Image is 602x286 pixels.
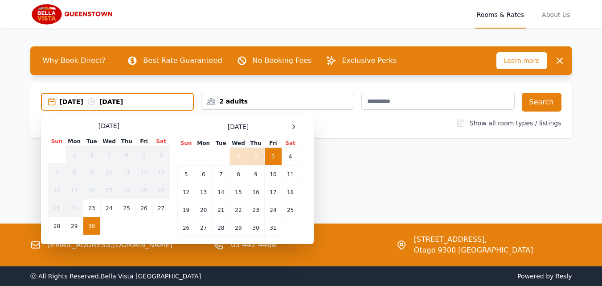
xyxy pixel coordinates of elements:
td: 10 [265,166,282,183]
td: 26 [135,199,152,217]
td: 19 [135,182,152,199]
span: Learn more [496,52,547,69]
td: 11 [118,164,135,182]
th: Fri [265,139,282,148]
th: Sat [282,139,299,148]
td: 18 [118,182,135,199]
td: 24 [265,201,282,219]
td: 12 [135,164,152,182]
td: 1 [66,146,83,164]
td: 5 [135,146,152,164]
a: Resly [555,273,572,280]
label: Show all room types / listings [470,120,561,127]
th: Tue [83,137,100,146]
td: 6 [152,146,170,164]
button: Search [522,93,561,112]
th: Mon [195,139,212,148]
td: 24 [100,199,118,217]
td: 18 [282,183,299,201]
td: 22 [229,201,247,219]
a: [EMAIL_ADDRESS][DOMAIN_NAME] [48,240,173,250]
a: 03 442 4468 [231,240,276,250]
td: 20 [152,182,170,199]
td: 6 [195,166,212,183]
td: 16 [83,182,100,199]
td: 9 [83,164,100,182]
span: Why Book Direct? [36,52,113,70]
th: Mon [66,137,83,146]
img: Bella Vista Queenstown [30,4,116,25]
td: 14 [48,182,66,199]
td: 27 [195,219,212,237]
span: Otago 9300 [GEOGRAPHIC_DATA] [414,245,533,256]
td: 21 [212,201,229,219]
td: 20 [195,201,212,219]
th: Wed [100,137,118,146]
td: 22 [66,199,83,217]
span: ⓒ All Rights Reserved. Bella Vista [GEOGRAPHIC_DATA] [30,273,201,280]
td: 15 [66,182,83,199]
th: Sat [152,137,170,146]
th: Sun [48,137,66,146]
td: 9 [247,166,265,183]
td: 29 [229,219,247,237]
td: 7 [212,166,229,183]
span: [DATE] [98,121,119,130]
td: 13 [152,164,170,182]
td: 7 [48,164,66,182]
span: Powered by [305,272,572,281]
p: Best Rate Guaranteed [143,55,222,66]
td: 31 [265,219,282,237]
td: 8 [229,166,247,183]
td: 4 [282,148,299,166]
p: Exclusive Perks [342,55,397,66]
td: 15 [229,183,247,201]
td: 14 [212,183,229,201]
td: 28 [212,219,229,237]
td: 8 [66,164,83,182]
td: 28 [48,217,66,235]
td: 1 [229,148,247,166]
td: 25 [118,199,135,217]
th: Sun [177,139,195,148]
td: 2 [83,146,100,164]
td: 23 [83,199,100,217]
th: Thu [118,137,135,146]
th: Tue [212,139,229,148]
td: 13 [195,183,212,201]
td: 26 [177,219,195,237]
td: 17 [265,183,282,201]
td: 2 [247,148,265,166]
th: Wed [229,139,247,148]
td: 12 [177,183,195,201]
td: 4 [118,146,135,164]
td: 11 [282,166,299,183]
td: 3 [100,146,118,164]
td: 30 [83,217,100,235]
td: 10 [100,164,118,182]
th: Fri [135,137,152,146]
td: 30 [247,219,265,237]
td: 16 [247,183,265,201]
td: 23 [247,201,265,219]
div: 2 adults [201,97,354,106]
td: 5 [177,166,195,183]
span: [STREET_ADDRESS], [414,234,533,245]
td: 25 [282,201,299,219]
div: [DATE] [DATE] [60,97,193,106]
p: No Booking Fees [253,55,312,66]
td: 19 [177,201,195,219]
span: [DATE] [228,122,249,131]
td: 29 [66,217,83,235]
td: 21 [48,199,66,217]
td: 27 [152,199,170,217]
td: 17 [100,182,118,199]
th: Thu [247,139,265,148]
td: 3 [265,148,282,166]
